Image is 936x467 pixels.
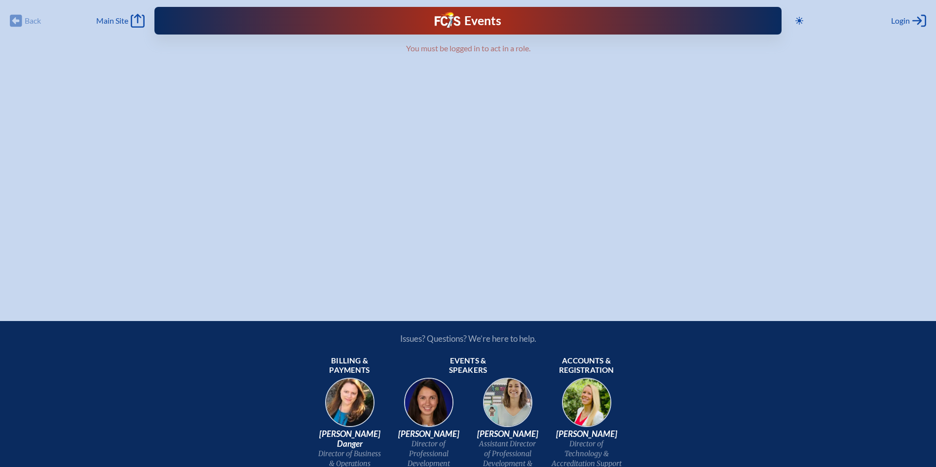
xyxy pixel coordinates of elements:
span: [PERSON_NAME] [551,429,622,439]
span: [PERSON_NAME] [472,429,543,439]
p: Issues? Questions? We’re here to help. [295,333,642,344]
span: Billing & payments [314,356,385,376]
a: FCIS LogoEvents [435,12,501,30]
img: 9c64f3fb-7776-47f4-83d7-46a341952595 [318,375,381,438]
h1: Events [464,15,501,27]
img: 545ba9c4-c691-43d5-86fb-b0a622cbeb82 [476,375,539,438]
img: Florida Council of Independent Schools [435,12,460,28]
img: b1ee34a6-5a78-4519-85b2-7190c4823173 [555,375,618,438]
span: Main Site [96,16,128,26]
span: Events & speakers [433,356,504,376]
img: 94e3d245-ca72-49ea-9844-ae84f6d33c0f [397,375,460,438]
span: Login [891,16,910,26]
span: [PERSON_NAME] Danger [314,429,385,449]
span: Accounts & registration [551,356,622,376]
span: [PERSON_NAME] [393,429,464,439]
div: FCIS Events — Future ready [327,12,609,30]
a: Main Site [96,14,145,28]
p: You must be logged in to act in a role. [208,43,729,53]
